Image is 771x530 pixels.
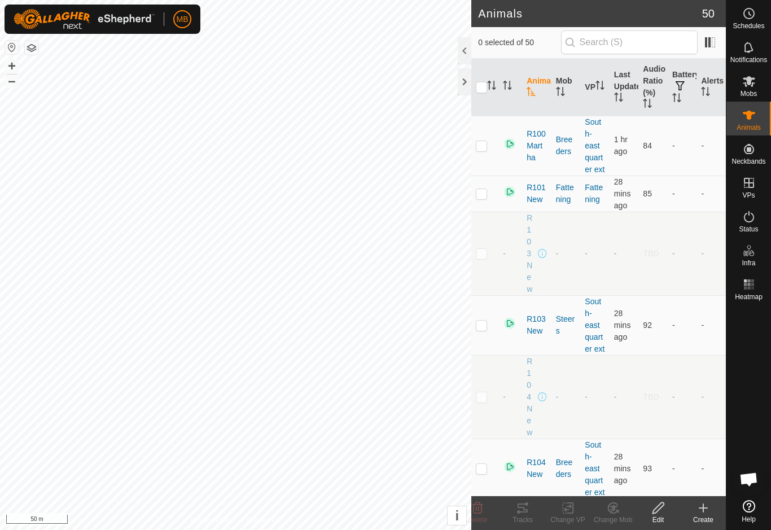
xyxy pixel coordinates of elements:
p-sorticon: Activate to sort [527,89,536,98]
td: - [668,116,697,176]
a: Contact Us [247,515,280,525]
p-sorticon: Activate to sort [595,82,604,91]
div: Change VP [545,515,590,525]
td: - [696,295,726,355]
td: - [668,212,697,295]
span: TBD [643,392,659,401]
button: Map Layers [25,41,38,55]
button: + [5,59,19,73]
td: - [668,439,697,498]
th: Battery [668,59,697,116]
div: - [556,391,576,403]
span: R103New [527,313,547,337]
span: R104New [527,457,547,480]
th: Mob [551,59,581,116]
span: 84 [643,141,652,150]
h2: Animals [478,7,702,20]
span: Schedules [733,23,764,29]
div: Open chat [732,462,766,496]
app-display-virtual-paddock-transition: - [585,392,588,401]
span: Neckbands [731,158,765,165]
span: VPs [742,192,755,199]
span: Mobs [741,90,757,97]
span: Delete [468,516,488,524]
a: Help [726,496,771,527]
span: 93 [643,464,652,473]
span: - [503,249,506,258]
button: i [448,506,466,525]
th: Last Updated [610,59,639,116]
div: Steers [556,313,576,337]
p-sorticon: Activate to sort [701,89,710,98]
img: returning on [503,185,516,199]
p-sorticon: Activate to sort [503,82,512,91]
td: - [696,176,726,212]
input: Search (S) [561,30,698,54]
img: returning on [503,137,516,151]
span: R103New [527,212,536,295]
td: - [668,176,697,212]
span: MB [177,14,189,25]
a: South-east quarter ext [585,117,604,174]
span: Notifications [730,56,767,63]
span: Status [739,226,758,233]
p-sorticon: Activate to sort [672,95,681,104]
a: Privacy Policy [191,515,234,525]
span: - [614,249,617,258]
td: - [696,212,726,295]
div: Edit [636,515,681,525]
span: 0 selected of 50 [478,37,560,49]
p-sorticon: Activate to sort [643,100,652,109]
span: - [503,392,506,401]
span: Heatmap [735,294,763,300]
span: TBD [643,249,659,258]
p-sorticon: Activate to sort [556,89,565,98]
div: Change Mob [590,515,636,525]
span: 8 Oct 2025 at 5:33 am [614,177,631,210]
button: – [5,74,19,87]
span: 8 Oct 2025 at 5:33 am [614,309,631,341]
app-display-virtual-paddock-transition: - [585,249,588,258]
p-sorticon: Activate to sort [614,94,623,103]
span: R101New [527,182,547,205]
td: - [696,439,726,498]
th: VP [580,59,610,116]
a: Fattening [585,183,603,204]
span: R100Martha [527,128,547,164]
th: Animal [522,59,551,116]
div: - [556,248,576,260]
div: Tracks [500,515,545,525]
div: Fattening [556,182,576,205]
span: i [455,508,459,523]
p-sorticon: Activate to sort [487,82,496,91]
img: returning on [503,317,516,330]
span: 85 [643,189,652,198]
div: Breeders [556,457,576,480]
span: R104New [527,356,536,439]
span: Help [742,516,756,523]
td: - [696,355,726,439]
img: Gallagher Logo [14,9,155,29]
span: - [614,392,617,401]
td: - [696,116,726,176]
span: 50 [702,5,715,22]
span: Animals [737,124,761,131]
div: Breeders [556,134,576,157]
button: Reset Map [5,41,19,54]
span: 8 Oct 2025 at 5:33 am [614,452,631,485]
td: - [668,355,697,439]
th: Alerts [696,59,726,116]
a: South-east quarter ext [585,440,604,497]
span: Infra [742,260,755,266]
td: - [668,295,697,355]
span: 92 [643,321,652,330]
div: Create [681,515,726,525]
th: Audio Ratio (%) [638,59,668,116]
a: South-east quarter ext [585,297,604,353]
span: 8 Oct 2025 at 4:33 am [614,135,628,156]
img: returning on [503,460,516,474]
